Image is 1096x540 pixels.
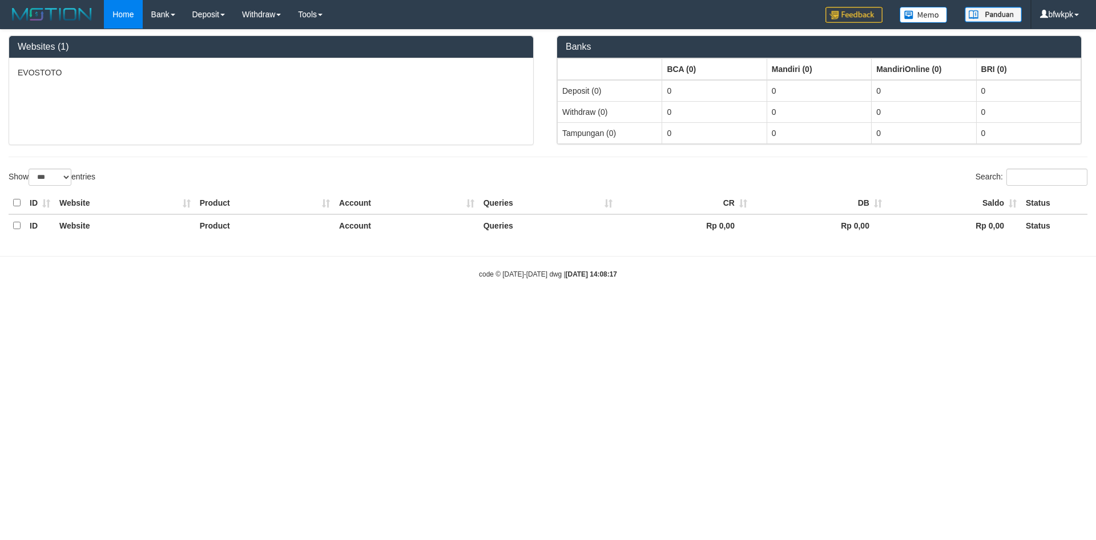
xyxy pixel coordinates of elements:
[872,58,976,80] th: Group: activate to sort column ascending
[965,7,1022,22] img: panduan.png
[872,80,976,102] td: 0
[9,6,95,23] img: MOTION_logo.png
[752,214,887,237] th: Rp 0,00
[55,214,195,237] th: Website
[662,122,767,143] td: 0
[25,214,55,237] th: ID
[479,192,617,214] th: Queries
[558,58,662,80] th: Group: activate to sort column ascending
[558,101,662,122] td: Withdraw (0)
[558,122,662,143] td: Tampungan (0)
[900,7,948,23] img: Button%20Memo.svg
[558,80,662,102] td: Deposit (0)
[976,169,1087,186] label: Search:
[767,58,871,80] th: Group: activate to sort column ascending
[617,192,752,214] th: CR
[479,214,617,237] th: Queries
[18,42,525,52] h3: Websites (1)
[195,192,335,214] th: Product
[767,122,871,143] td: 0
[872,122,976,143] td: 0
[29,169,71,186] select: Showentries
[9,169,95,186] label: Show entries
[617,214,752,237] th: Rp 0,00
[976,101,1081,122] td: 0
[976,122,1081,143] td: 0
[566,42,1073,52] h3: Banks
[887,214,1021,237] th: Rp 0,00
[1021,214,1087,237] th: Status
[976,80,1081,102] td: 0
[825,7,883,23] img: Feedback.jpg
[335,192,479,214] th: Account
[872,101,976,122] td: 0
[662,80,767,102] td: 0
[195,214,335,237] th: Product
[55,192,195,214] th: Website
[662,58,767,80] th: Group: activate to sort column ascending
[1021,192,1087,214] th: Status
[887,192,1021,214] th: Saldo
[767,80,871,102] td: 0
[662,101,767,122] td: 0
[1006,169,1087,186] input: Search:
[767,101,871,122] td: 0
[976,58,1081,80] th: Group: activate to sort column ascending
[25,192,55,214] th: ID
[752,192,887,214] th: DB
[479,270,617,278] small: code © [DATE]-[DATE] dwg |
[18,67,525,78] p: EVOSTOTO
[335,214,479,237] th: Account
[566,270,617,278] strong: [DATE] 14:08:17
